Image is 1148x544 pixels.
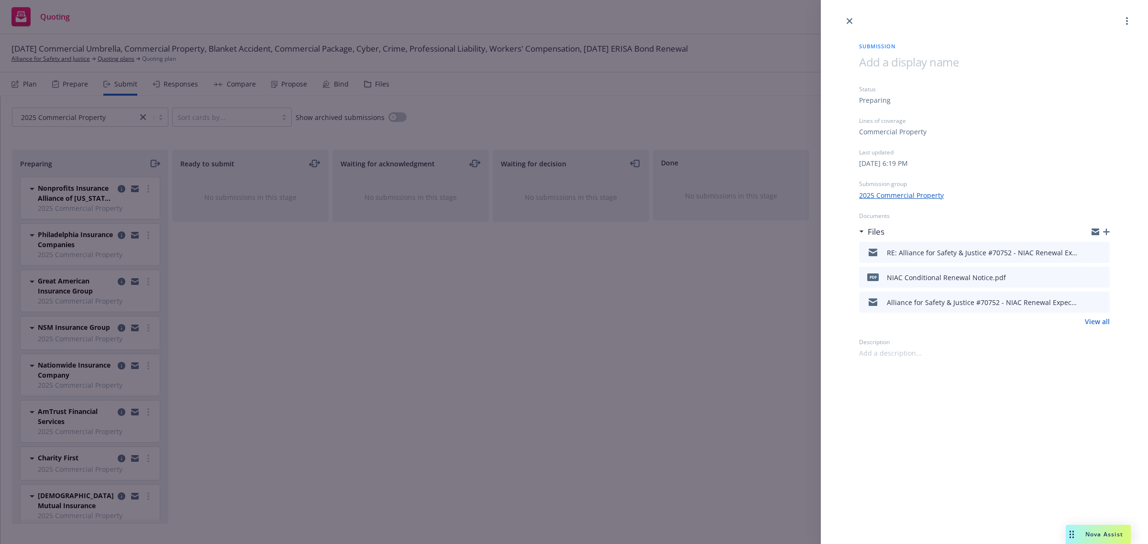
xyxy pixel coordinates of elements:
div: Drag to move [1066,525,1078,544]
div: Commercial Property [859,127,927,137]
span: Submission [859,42,1110,50]
a: more [1121,15,1133,27]
div: Documents [859,212,1110,220]
button: download file [1082,272,1090,283]
div: RE: Alliance for Safety & Justice #70752 - NIAC Renewal Expectations [887,248,1078,258]
button: preview file [1097,247,1106,258]
div: [DATE] 6:19 PM [859,158,908,168]
div: Alliance for Safety & Justice #70752 - NIAC Renewal Expectations [887,297,1078,307]
div: Status [859,85,1110,93]
h3: Files [868,226,884,238]
a: close [844,15,855,27]
span: pdf [867,273,879,281]
div: Preparing [859,95,891,105]
a: View all [1085,316,1110,326]
span: Nova Assist [1085,530,1123,538]
div: Lines of coverage [859,117,1110,125]
a: 2025 Commercial Property [859,190,944,200]
div: Files [859,226,884,238]
button: download file [1082,247,1090,258]
button: preview file [1097,296,1106,308]
div: Description [859,338,1110,346]
div: Last updated [859,148,1110,156]
button: Nova Assist [1066,525,1131,544]
div: NIAC Conditional Renewal Notice.pdf [887,272,1006,283]
button: preview file [1097,272,1106,283]
button: download file [1082,296,1090,308]
div: Submission group [859,180,1110,188]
